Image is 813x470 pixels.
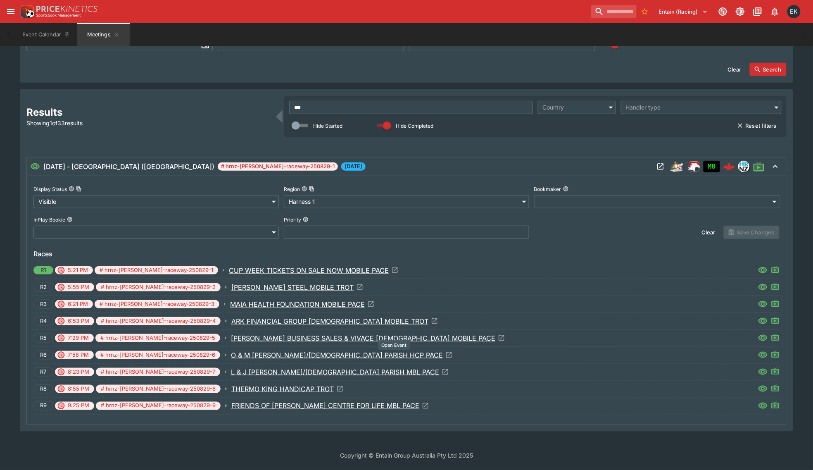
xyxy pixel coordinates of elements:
svg: Visible [758,282,768,292]
button: Event Calendar [17,23,75,46]
svg: Live [771,384,780,392]
img: racing.png [687,160,700,173]
p: L & J [PERSON_NAME]/[DEMOGRAPHIC_DATA] PARISH MBL PACE [231,367,439,377]
span: # hrnz-[PERSON_NAME]-raceway-250829-1 [218,162,338,171]
button: Copy To Clipboard [309,186,315,192]
svg: Live [771,367,780,375]
span: # hrnz-[PERSON_NAME]-raceway-250829-9 [96,402,221,410]
span: R8 [36,385,51,393]
p: Hide Started [313,122,342,129]
span: R6 [36,351,51,359]
button: No Bookmarks [638,5,651,18]
p: ARK FINANCIAL GROUP [DEMOGRAPHIC_DATA] MOBILE TROT [231,316,428,326]
svg: Live [771,282,780,291]
svg: Live [771,333,780,341]
svg: Visible [758,265,768,275]
input: search [591,5,637,18]
svg: Visible [758,299,768,309]
a: Open Event [231,384,344,394]
span: 6:53 PM [63,317,94,325]
span: # hrnz-[PERSON_NAME]-raceway-250829-8 [96,385,221,393]
button: Documentation [750,4,765,19]
span: 7:29 PM [63,334,94,342]
a: Open Event [231,367,449,377]
svg: Visible [758,316,768,326]
div: hrnz [738,161,750,172]
a: Open Event [231,401,429,411]
h6: Races [33,249,780,259]
h2: Results [26,106,271,119]
p: Region [284,186,300,193]
span: R7 [36,368,51,376]
button: Toggle light/dark mode [733,4,748,19]
img: logo-cerberus--red.svg [723,161,735,172]
button: Reset filters [732,119,782,132]
p: Bookmaker [534,186,561,193]
svg: Visible [758,367,768,377]
span: 8:23 PM [63,368,94,376]
div: Country [543,103,603,112]
span: # hrnz-[PERSON_NAME]-raceway-250829-7 [96,368,220,376]
button: Copy To Clipboard [76,186,82,192]
p: Showing 1 of 33 results [26,119,271,127]
span: 9:25 PM [63,402,94,410]
span: # hrnz-[PERSON_NAME]-raceway-250829-1 [95,266,218,274]
div: Imported to Jetbet as UNCONFIRMED [704,161,720,172]
span: 6:21 PM [63,300,93,308]
img: PriceKinetics [36,6,97,12]
div: Harness 1 [284,195,529,208]
p: Display Status [33,186,67,193]
span: 8:55 PM [63,385,94,393]
span: R2 [36,283,51,291]
span: [DATE] [341,162,366,171]
span: R3 [36,300,51,308]
div: Open Event [378,340,410,351]
div: ParallelRacing Handler [687,160,700,173]
span: R9 [36,402,51,410]
button: Select Tenant [654,5,713,18]
button: Notifications [768,4,782,19]
svg: Visible [758,401,768,411]
div: Emily Kim [787,5,801,18]
svg: Live [753,161,765,172]
a: Open Event [231,316,438,326]
svg: Visible [758,384,768,394]
button: Clear [723,63,746,76]
p: Hide Completed [396,122,434,129]
img: hrnz.png [739,161,749,172]
svg: Visible [758,333,768,343]
a: Open Event [231,350,453,360]
svg: Live [771,265,780,274]
p: [PERSON_NAME] BUSINESS SALES & VIVACE [DEMOGRAPHIC_DATA] MOBILE PACE [231,333,495,343]
button: Emily Kim [785,2,803,21]
span: 5:21 PM [63,266,93,274]
img: PriceKinetics Logo [18,3,35,20]
span: # hrnz-[PERSON_NAME]-raceway-250829-2 [96,283,221,291]
span: # hrnz-[PERSON_NAME]-raceway-250829-5 [95,334,220,342]
a: Open Event [231,333,505,343]
a: Open Event [229,265,399,275]
p: THERMO KING HANDICAP TROT [231,384,334,394]
div: harness_racing [670,160,684,173]
span: # hrnz-[PERSON_NAME]-raceway-250829-4 [96,317,221,325]
svg: Live [771,401,780,409]
span: 7:58 PM [63,351,94,359]
span: R4 [36,317,51,325]
svg: Live [771,299,780,308]
button: Priority [303,217,309,222]
span: R1 [36,266,51,274]
p: FRIENDS OF [PERSON_NAME] CENTRE FOR LIFE MBL PACE [231,401,419,411]
span: 5:55 PM [63,283,94,291]
span: # hrnz-[PERSON_NAME]-raceway-250829-6 [95,351,220,359]
p: InPlay Bookie [33,216,65,223]
a: Open Event [231,282,364,292]
button: Display StatusCopy To Clipboard [69,186,74,192]
p: O & M [PERSON_NAME]/[DEMOGRAPHIC_DATA] PARISH HCP PACE [231,350,443,360]
button: Clear [697,226,720,239]
p: MAIA HEALTH FOUNDATION MOBILE PACE [230,299,365,309]
span: R5 [36,334,51,342]
div: Visible [33,195,279,208]
button: Search [750,63,787,76]
a: Open Event [230,299,375,309]
p: Priority [284,216,301,223]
